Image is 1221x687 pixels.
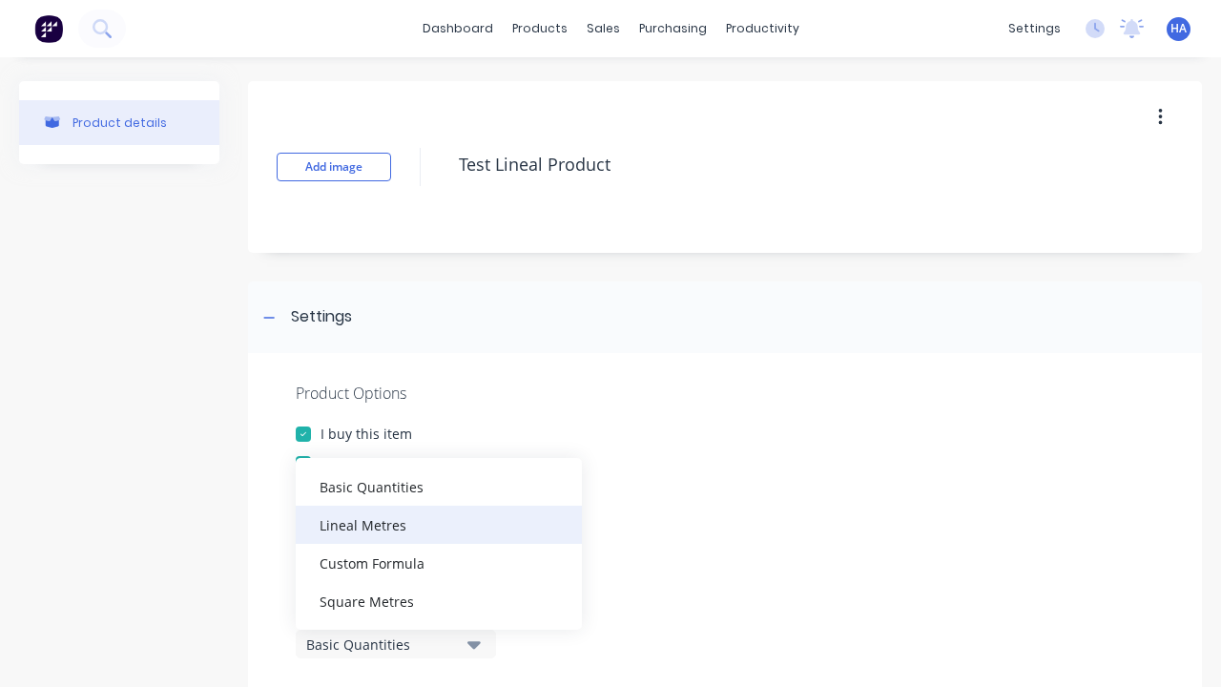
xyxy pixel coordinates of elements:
div: Basic Quantities [306,635,459,655]
div: I sell this item [321,453,410,473]
div: sales [577,14,630,43]
div: Settings [291,305,352,329]
div: Lineal Metres [296,506,582,544]
div: products [503,14,577,43]
textarea: Test Lineal Product [449,142,1167,187]
button: Basic Quantities [296,630,496,658]
span: HA [1170,20,1187,37]
div: purchasing [630,14,716,43]
div: Product Options [296,382,1154,405]
button: Product details [19,100,219,145]
div: Product details [72,115,167,130]
div: productivity [716,14,809,43]
button: Add image [277,153,391,181]
div: I buy this item [321,424,412,444]
img: Factory [34,14,63,43]
div: Custom Formula [296,544,582,582]
a: dashboard [413,14,503,43]
div: settings [999,14,1070,43]
div: Square Metres [296,582,582,620]
div: Basic Quantities [296,468,582,506]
